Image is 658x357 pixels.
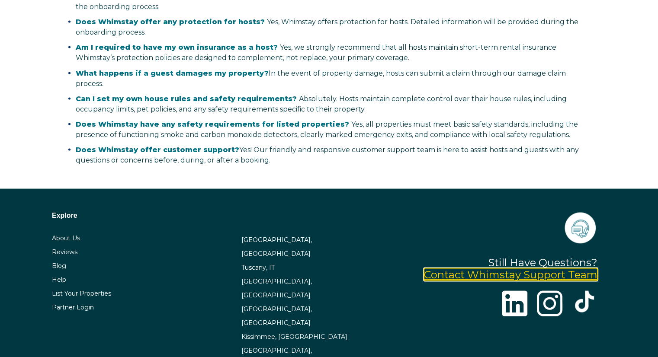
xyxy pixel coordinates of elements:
[52,290,111,297] a: List Your Properties
[241,236,312,258] a: [GEOGRAPHIC_DATA], [GEOGRAPHIC_DATA]
[52,234,80,242] a: About Us
[76,43,558,62] span: Yes, we strongly recommend that all hosts maintain short-term rental insurance. Whimstay’s protec...
[52,276,66,284] a: Help
[52,262,66,270] a: Blog
[241,305,312,327] a: [GEOGRAPHIC_DATA], [GEOGRAPHIC_DATA]
[52,248,77,256] a: Reviews
[241,333,347,341] a: Kissimmee, [GEOGRAPHIC_DATA]
[76,95,297,103] span: Can I set my own house rules and safety requirements?
[574,291,595,312] img: tik-tok
[76,95,567,113] span: Absolutely. Hosts maintain complete control over their house rules, including occupancy limits, p...
[502,291,527,316] img: linkedin-logo
[52,212,77,219] span: Explore
[424,268,597,281] a: Contact Whimstay Support Team
[76,146,579,164] span: Yes! Our friendly and responsive customer support team is here to assist hosts and guests with an...
[76,120,349,128] span: Does Whimstay have any safety requirements for listed properties?
[76,69,269,77] strong: What happens if a guest damages my property?
[241,264,275,271] a: Tuscany, IT
[76,120,578,139] span: Yes, all properties must meet basic safety standards, including the presence of functioning smoke...
[76,18,578,36] span: Yes, Whimstay offers protection for hosts. Detailed information will be provided during the onboa...
[76,18,265,26] span: Does Whimstay offer any protection for hosts?
[76,43,278,51] span: Am I required to have my own insurance as a host?
[537,291,562,316] img: instagram
[241,277,312,299] a: [GEOGRAPHIC_DATA], [GEOGRAPHIC_DATA]
[52,303,94,311] a: Partner Login
[76,69,566,88] span: In the event of property damage, hosts can submit a claim through our damage claim process.
[76,146,239,154] strong: Does Whimstay offer customer support?
[488,256,597,269] span: Still Have Questions?
[563,210,597,245] img: icons-21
